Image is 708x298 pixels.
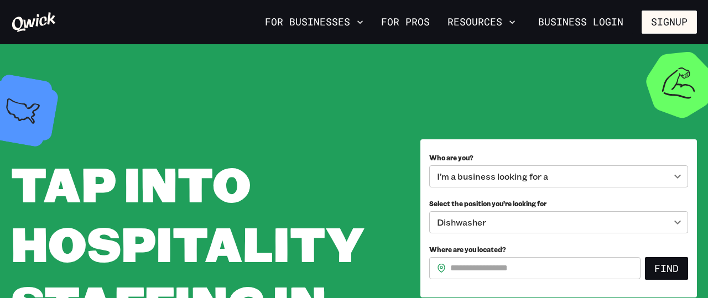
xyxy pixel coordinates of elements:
[429,245,506,254] span: Where are you located?
[429,153,473,162] span: Who are you?
[429,165,688,187] div: I’m a business looking for a
[443,13,520,32] button: Resources
[429,211,688,233] div: Dishwasher
[377,13,434,32] a: For Pros
[642,11,697,34] button: Signup
[429,199,546,208] span: Select the position you’re looking for
[529,11,633,34] a: Business Login
[261,13,368,32] button: For Businesses
[645,257,688,280] button: Find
